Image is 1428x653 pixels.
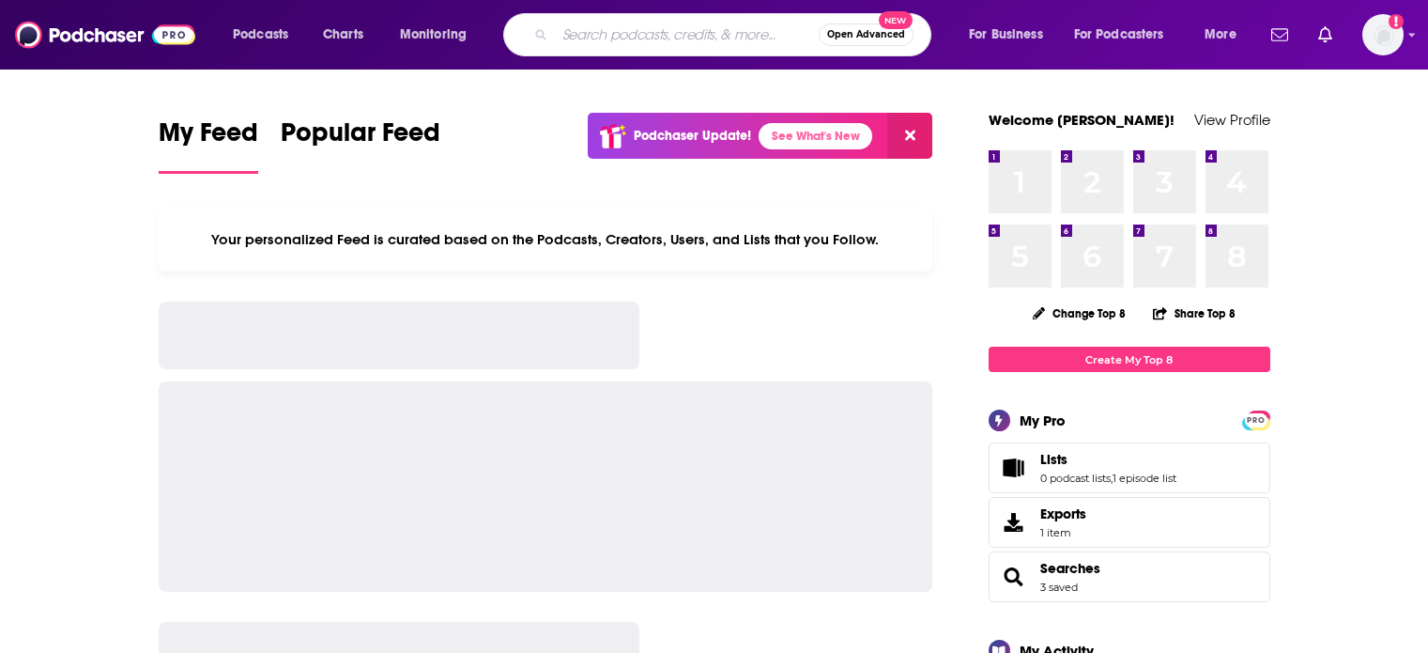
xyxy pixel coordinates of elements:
span: Monitoring [400,22,467,48]
span: , [1111,472,1113,485]
input: Search podcasts, credits, & more... [555,20,819,50]
span: PRO [1245,413,1267,428]
button: Show profile menu [1362,14,1404,55]
span: More [1205,22,1236,48]
span: Podcasts [233,22,288,48]
a: View Profile [1194,111,1270,129]
div: Search podcasts, credits, & more... [521,13,949,56]
button: Open AdvancedNew [819,23,914,46]
div: Your personalized Feed is curated based on the Podcasts, Creators, Users, and Lists that you Follow. [159,208,933,272]
span: Exports [1040,505,1086,522]
button: Share Top 8 [1152,295,1236,332]
a: 3 saved [1040,581,1078,594]
div: My Pro [1020,412,1066,429]
button: open menu [1062,20,1191,50]
span: Popular Feed [281,117,440,160]
a: Show notifications dropdown [1264,19,1296,51]
a: Welcome [PERSON_NAME]! [989,111,1175,129]
span: Lists [1040,451,1067,468]
a: PRO [1245,412,1267,427]
span: For Business [969,22,1043,48]
span: For Podcasters [1074,22,1164,48]
a: Lists [995,455,1033,481]
a: Exports [989,497,1270,548]
span: Charts [323,22,363,48]
span: Lists [989,443,1270,493]
button: open menu [1191,20,1260,50]
span: New [879,11,913,29]
span: Logged in as Ashley_Beenen [1362,14,1404,55]
a: Searches [1040,560,1100,577]
a: Create My Top 8 [989,347,1270,372]
a: Charts [311,20,375,50]
a: Show notifications dropdown [1311,19,1340,51]
svg: Add a profile image [1389,14,1404,29]
span: Searches [989,552,1270,602]
button: open menu [387,20,491,50]
img: Podchaser - Follow, Share and Rate Podcasts [15,17,195,53]
span: Exports [995,509,1033,536]
button: open menu [220,20,313,50]
span: 1 item [1040,526,1086,539]
a: See What's New [759,123,872,149]
a: 1 episode list [1113,472,1176,485]
p: Podchaser Update! [634,128,751,144]
button: open menu [956,20,1067,50]
a: Searches [995,564,1033,590]
a: Popular Feed [281,117,440,174]
img: User Profile [1362,14,1404,55]
span: My Feed [159,117,258,160]
a: Lists [1040,451,1176,468]
a: 0 podcast lists [1040,472,1111,485]
a: My Feed [159,117,258,174]
span: Open Advanced [827,30,905,39]
button: Change Top 8 [1021,302,1138,325]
